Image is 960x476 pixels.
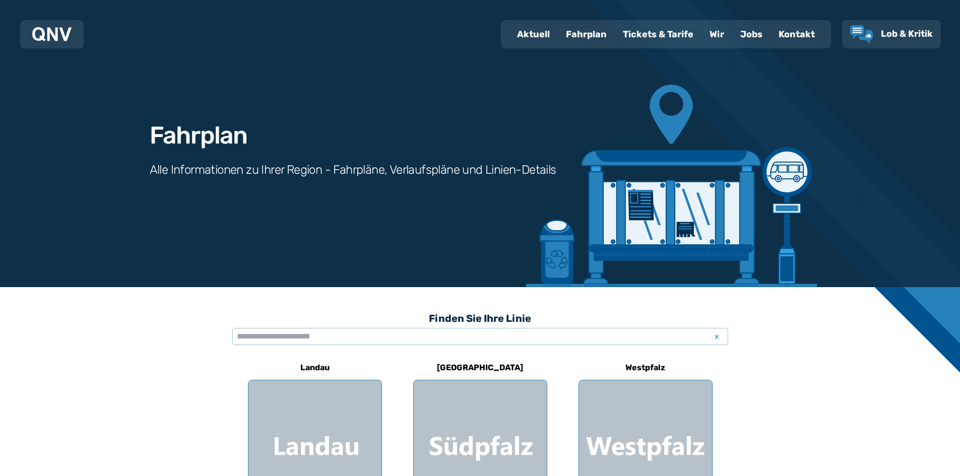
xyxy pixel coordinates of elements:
span: Lob & Kritik [881,28,933,39]
span: x [710,330,724,343]
a: Fahrplan [558,21,615,47]
a: Kontakt [771,21,823,47]
h1: Fahrplan [150,123,247,148]
h6: [GEOGRAPHIC_DATA] [433,360,527,376]
a: Aktuell [509,21,558,47]
a: Jobs [732,21,771,47]
a: Wir [701,21,732,47]
h3: Alle Informationen zu Ihrer Region - Fahrpläne, Verlaufspläne und Linien-Details [150,162,556,178]
h6: Westpfalz [621,360,669,376]
a: Tickets & Tarife [615,21,701,47]
a: Lob & Kritik [850,25,933,43]
h6: Landau [296,360,334,376]
a: QNV Logo [32,24,72,44]
img: QNV Logo [32,27,72,41]
h3: Finden Sie Ihre Linie [232,307,728,329]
